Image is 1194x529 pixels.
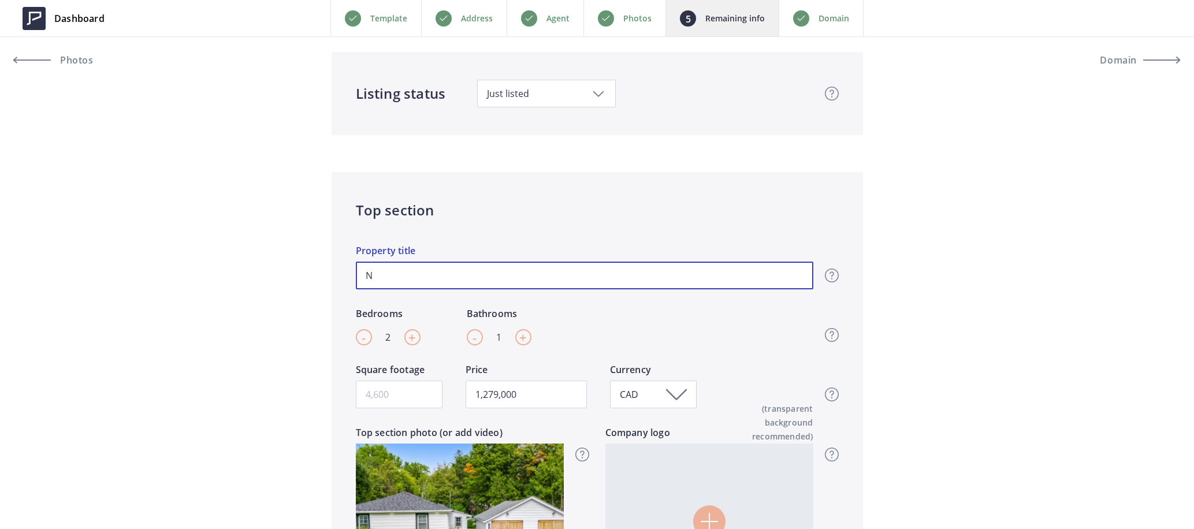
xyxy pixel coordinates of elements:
a: Photos [14,46,118,74]
p: Photos [623,12,652,25]
span: + [519,329,527,346]
img: question [825,388,839,401]
h4: Top section [356,200,839,221]
span: (transparent background recommended) [713,402,813,444]
span: - [473,329,477,346]
span: Domain [1100,55,1137,65]
img: question [575,448,589,461]
button: Domain [1076,46,1180,74]
span: CAD [620,388,641,401]
span: Photos [57,55,94,65]
a: Dashboard [14,1,113,36]
span: + [408,329,416,346]
input: 4,600 [356,381,442,408]
span: - [362,329,366,346]
img: question [825,87,839,100]
label: Top section photo (or add video) [356,426,564,444]
label: Bathrooms [467,307,531,325]
label: Square footage [356,363,442,381]
label: Currency [610,363,697,381]
img: question [825,269,839,282]
p: Domain [819,12,849,25]
p: Remaining info [705,12,765,25]
label: Bedrooms [356,307,421,325]
p: Address [461,12,493,25]
span: Dashboard [54,12,105,25]
label: Price [466,363,587,381]
input: A location unlike any other [356,262,813,289]
label: Company logo [605,426,813,444]
h4: Listing status [356,83,446,104]
label: Property title [356,244,813,262]
span: Just listed [487,87,606,100]
p: Template [370,12,407,25]
input: 1,600,000 [466,381,587,408]
img: question [825,448,839,461]
p: Agent [546,12,570,25]
img: question [825,328,839,342]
